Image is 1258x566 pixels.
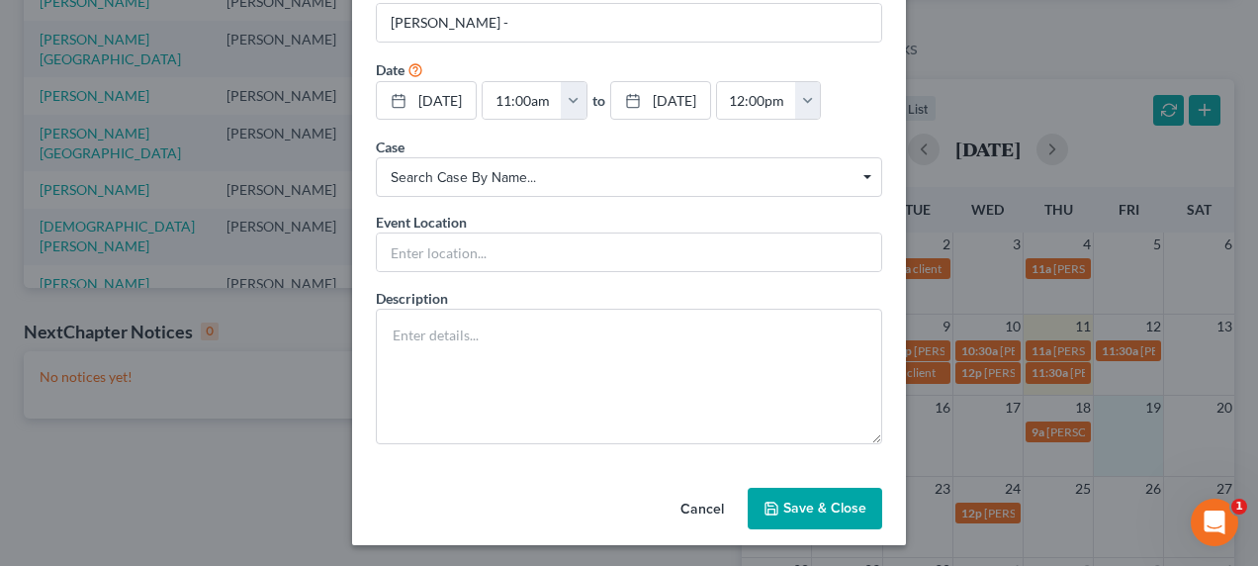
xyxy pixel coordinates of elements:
[611,82,710,120] a: [DATE]
[376,59,404,80] label: Date
[1191,499,1238,546] iframe: Intercom live chat
[717,82,796,120] input: -- : --
[1231,499,1247,515] span: 1
[376,212,467,233] label: Event Location
[391,167,867,188] span: Search case by name...
[377,234,881,271] input: Enter location...
[376,137,404,157] label: Case
[376,157,882,197] span: Select box activate
[748,488,882,529] button: Save & Close
[592,90,605,111] label: to
[377,82,476,120] a: [DATE]
[483,82,562,120] input: -- : --
[377,4,881,42] input: Enter event name...
[665,490,740,529] button: Cancel
[376,288,448,309] label: Description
